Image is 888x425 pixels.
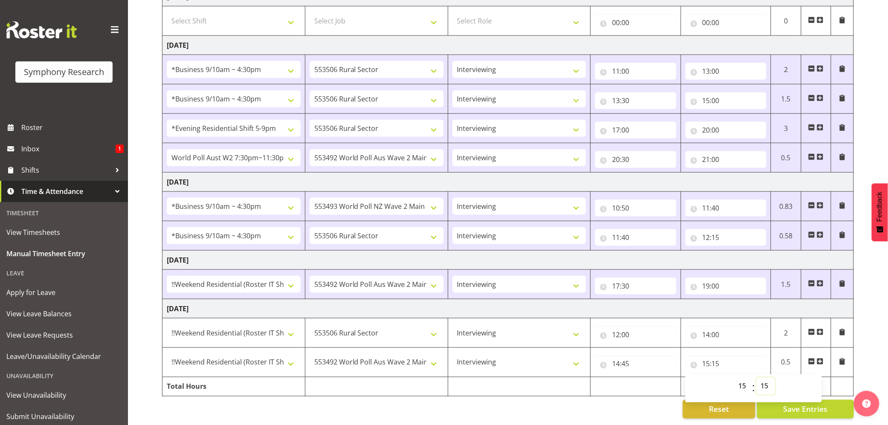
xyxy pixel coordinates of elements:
[595,63,676,80] input: Click to select...
[685,199,766,217] input: Click to select...
[2,204,126,222] div: Timesheet
[771,6,801,36] td: 0
[709,404,729,415] span: Reset
[771,55,801,84] td: 2
[685,356,766,373] input: Click to select...
[163,173,854,192] td: [DATE]
[757,400,854,419] button: Save Entries
[2,303,126,324] a: View Leave Balances
[595,14,676,31] input: Click to select...
[163,251,854,270] td: [DATE]
[862,399,871,408] img: help-xxl-2.png
[2,282,126,303] a: Apply for Leave
[771,318,801,348] td: 2
[2,385,126,406] a: View Unavailability
[685,121,766,139] input: Click to select...
[21,142,116,155] span: Inbox
[685,14,766,31] input: Click to select...
[771,114,801,143] td: 3
[595,151,676,168] input: Click to select...
[2,243,126,264] a: Manual Timesheet Entry
[2,367,126,385] div: Unavailability
[685,92,766,109] input: Click to select...
[876,192,884,222] span: Feedback
[6,286,122,299] span: Apply for Leave
[6,350,122,363] span: Leave/Unavailability Calendar
[595,92,676,109] input: Click to select...
[163,36,854,55] td: [DATE]
[595,278,676,295] input: Click to select...
[2,346,126,367] a: Leave/Unavailability Calendar
[771,84,801,114] td: 1.5
[6,329,122,341] span: View Leave Requests
[595,229,676,246] input: Click to select...
[872,183,888,241] button: Feedback - Show survey
[683,400,755,419] button: Reset
[21,185,111,198] span: Time & Attendance
[2,222,126,243] a: View Timesheets
[163,299,854,318] td: [DATE]
[685,278,766,295] input: Click to select...
[783,404,827,415] span: Save Entries
[771,221,801,251] td: 0.58
[595,199,676,217] input: Click to select...
[771,348,801,377] td: 0.5
[2,264,126,282] div: Leave
[24,66,104,78] div: Symphony Research
[21,121,124,134] span: Roster
[21,164,111,176] span: Shifts
[6,21,77,38] img: Rosterit website logo
[685,151,766,168] input: Click to select...
[685,326,766,343] input: Click to select...
[6,247,122,260] span: Manual Timesheet Entry
[163,377,305,396] td: Total Hours
[771,143,801,173] td: 0.5
[595,356,676,373] input: Click to select...
[6,226,122,239] span: View Timesheets
[685,229,766,246] input: Click to select...
[6,389,122,402] span: View Unavailability
[595,121,676,139] input: Click to select...
[771,270,801,299] td: 1.5
[685,63,766,80] input: Click to select...
[595,326,676,343] input: Click to select...
[6,410,122,423] span: Submit Unavailability
[6,307,122,320] span: View Leave Balances
[2,324,126,346] a: View Leave Requests
[752,378,755,399] span: :
[771,192,801,221] td: 0.83
[116,145,124,153] span: 1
